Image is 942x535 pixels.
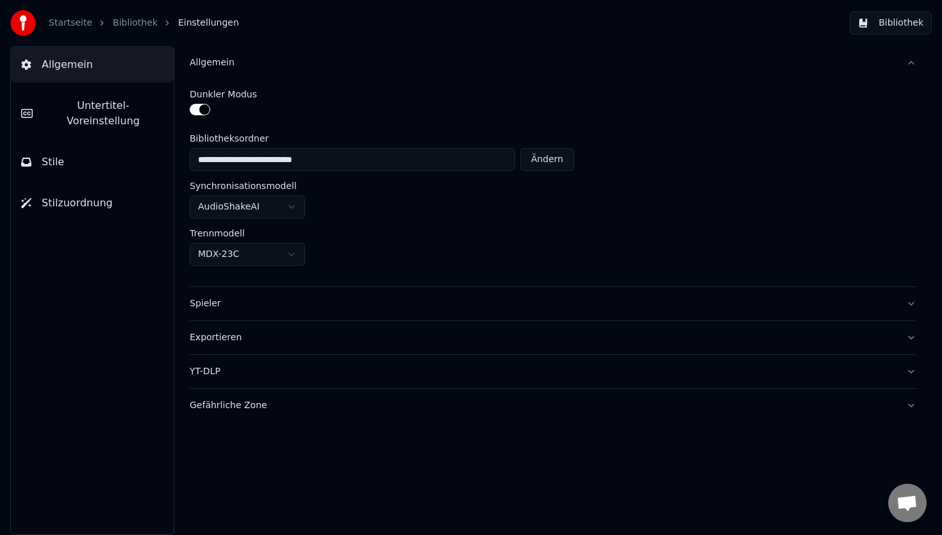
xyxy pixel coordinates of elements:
[190,321,916,354] button: Exportieren
[113,17,158,29] a: Bibliothek
[11,47,174,83] button: Allgemein
[190,79,916,286] div: Allgemein
[850,12,932,35] button: Bibliothek
[190,229,245,238] label: Trennmodell
[49,17,239,29] nav: breadcrumb
[11,144,174,180] button: Stile
[190,365,896,378] div: YT-DLP
[190,134,574,143] label: Bibliotheksordner
[43,98,163,129] span: Untertitel-Voreinstellung
[42,154,64,170] span: Stile
[190,56,896,69] div: Allgemein
[178,17,239,29] span: Einstellungen
[190,46,916,79] button: Allgemein
[888,484,927,522] a: Chat öffnen
[11,185,174,221] button: Stilzuordnung
[190,297,896,310] div: Spieler
[190,399,896,412] div: Gefährliche Zone
[190,355,916,388] button: YT-DLP
[190,331,896,344] div: Exportieren
[11,88,174,139] button: Untertitel-Voreinstellung
[49,17,92,29] a: Startseite
[42,57,93,72] span: Allgemein
[190,181,297,190] label: Synchronisationsmodell
[190,287,916,320] button: Spieler
[42,195,113,211] span: Stilzuordnung
[520,148,574,171] button: Ändern
[190,389,916,422] button: Gefährliche Zone
[10,10,36,36] img: youka
[190,90,257,99] label: Dunkler Modus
